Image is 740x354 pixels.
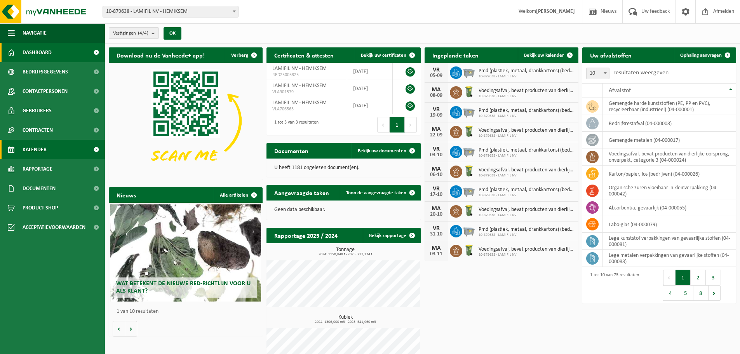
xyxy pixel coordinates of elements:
h2: Documenten [266,143,316,158]
button: 8 [693,285,709,301]
span: VLA706563 [272,106,341,112]
button: Next [709,285,721,301]
button: 4 [663,285,678,301]
span: Contactpersonen [23,82,68,101]
span: Verberg [231,53,248,58]
span: Ophaling aanvragen [680,53,722,58]
a: Toon de aangevraagde taken [340,185,420,201]
div: MA [428,245,444,251]
span: 10-879638 - LAMIFIL NV [479,193,575,198]
span: Vestigingen [113,28,148,39]
img: WB-2500-GAL-GY-01 [462,145,475,158]
span: 10-879638 - LAMIFIL NV [479,213,575,218]
div: 1 tot 3 van 3 resultaten [270,116,319,133]
span: Bekijk uw documenten [358,148,406,153]
img: WB-0140-HPE-GN-50 [462,204,475,217]
button: 3 [706,270,721,285]
div: 20-10 [428,212,444,217]
span: Pmd (plastiek, metaal, drankkartons) (bedrijven) [479,108,575,114]
button: Verberg [225,47,262,63]
span: 10-879638 - LAMIFIL NV [479,74,575,79]
button: Vorige [113,321,125,337]
span: 10 [586,68,609,79]
div: MA [428,87,444,93]
span: Rapportage [23,159,52,179]
span: 10-879638 - LAMIFIL NV [479,114,575,119]
button: Volgende [125,321,137,337]
span: Bekijk uw certificaten [361,53,406,58]
a: Bekijk uw kalender [518,47,578,63]
span: Kalender [23,140,47,159]
span: LAMIFIL NV - HEMIKSEM [272,83,327,89]
div: VR [428,146,444,152]
button: Previous [663,270,676,285]
td: gemengde metalen (04-000017) [603,132,736,148]
div: 31-10 [428,232,444,237]
span: Pmd (plastiek, metaal, drankkartons) (bedrijven) [479,227,575,233]
h2: Uw afvalstoffen [582,47,639,63]
span: Voedingsafval, bevat producten van dierlijke oorsprong, onverpakt, categorie 3 [479,246,575,253]
td: voedingsafval, bevat producten van dierlijke oorsprong, onverpakt, categorie 3 (04-000024) [603,148,736,166]
label: resultaten weergeven [613,70,669,76]
div: 17-10 [428,192,444,197]
button: Previous [377,117,390,133]
td: lege kunststof verpakkingen van gevaarlijke stoffen (04-000081) [603,233,736,250]
div: 1 tot 10 van 73 resultaten [586,269,639,302]
img: WB-2500-GAL-GY-01 [462,65,475,78]
span: 10-879638 - LAMIFIL NV [479,94,575,99]
span: Voedingsafval, bevat producten van dierlijke oorsprong, onverpakt, categorie 3 [479,88,575,94]
span: VLA901579 [272,89,341,95]
td: [DATE] [347,80,393,97]
span: 10-879638 - LAMIFIL NV - HEMIKSEM [103,6,238,17]
td: gemengde harde kunststoffen (PE, PP en PVC), recycleerbaar (industrieel) (04-000001) [603,98,736,115]
span: Bedrijfsgegevens [23,62,68,82]
span: Voedingsafval, bevat producten van dierlijke oorsprong, onverpakt, categorie 3 [479,207,575,213]
span: Toon de aangevraagde taken [346,190,406,195]
span: Wat betekent de nieuwe RED-richtlijn voor u als klant? [116,281,251,294]
div: VR [428,67,444,73]
img: WB-2500-GAL-GY-01 [462,105,475,118]
button: Next [405,117,417,133]
a: Ophaling aanvragen [674,47,735,63]
img: WB-2500-GAL-GY-01 [462,184,475,197]
a: Bekijk uw certificaten [355,47,420,63]
a: Bekijk rapportage [363,228,420,243]
h2: Nieuws [109,187,144,202]
td: labo-glas (04-000079) [603,216,736,233]
button: 5 [678,285,693,301]
strong: [PERSON_NAME] [536,9,575,14]
span: 2024: 1306,000 m3 - 2025: 541,960 m3 [270,320,420,324]
span: Product Shop [23,198,58,218]
div: 05-09 [428,73,444,78]
span: LAMIFIL NV - HEMIKSEM [272,66,327,71]
span: RED25005325 [272,72,341,78]
img: Download de VHEPlus App [109,63,263,178]
td: organische zuren vloeibaar in kleinverpakking (04-000042) [603,182,736,199]
span: Contracten [23,120,53,140]
td: bedrijfsrestafval (04-000008) [603,115,736,132]
h2: Aangevraagde taken [266,185,337,200]
td: [DATE] [347,97,393,114]
td: absorbentia, gevaarlijk (04-000055) [603,199,736,216]
span: Acceptatievoorwaarden [23,218,85,237]
span: Voedingsafval, bevat producten van dierlijke oorsprong, onverpakt, categorie 3 [479,127,575,134]
span: LAMIFIL NV - HEMIKSEM [272,100,327,106]
span: Documenten [23,179,56,198]
div: 08-09 [428,93,444,98]
span: Gebruikers [23,101,52,120]
h2: Ingeplande taken [425,47,486,63]
td: [DATE] [347,63,393,80]
a: Wat betekent de nieuwe RED-richtlijn voor u als klant? [110,204,261,302]
div: MA [428,206,444,212]
a: Alle artikelen [214,187,262,203]
img: WB-0140-HPE-GN-50 [462,85,475,98]
button: OK [164,27,181,40]
h2: Certificaten & attesten [266,47,341,63]
button: Vestigingen(4/4) [109,27,159,39]
h2: Download nu de Vanheede+ app! [109,47,212,63]
p: 1 van 10 resultaten [117,309,259,314]
span: Voedingsafval, bevat producten van dierlijke oorsprong, onverpakt, categorie 3 [479,167,575,173]
img: WB-2500-GAL-GY-01 [462,224,475,237]
span: Bekijk uw kalender [524,53,564,58]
